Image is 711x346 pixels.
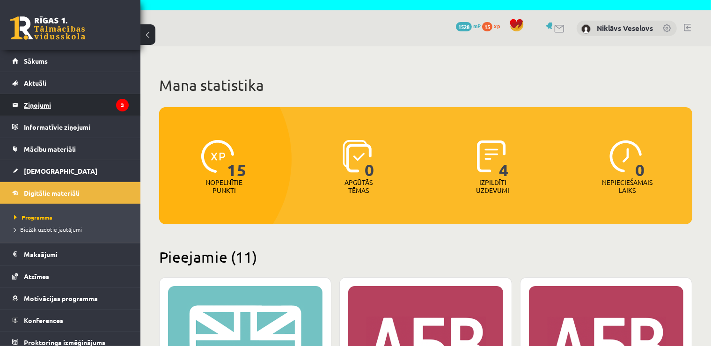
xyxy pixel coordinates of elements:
span: mP [473,22,481,29]
span: Programma [14,213,52,221]
p: Nopelnītie punkti [205,178,242,194]
a: Konferences [12,309,129,331]
span: Sākums [24,57,48,65]
span: Atzīmes [24,272,49,280]
span: [DEMOGRAPHIC_DATA] [24,167,97,175]
span: 0 [365,140,374,178]
h2: Pieejamie (11) [159,248,692,266]
span: Digitālie materiāli [24,189,80,197]
a: Ziņojumi3 [12,94,129,116]
a: 1528 mP [456,22,481,29]
a: Biežāk uzdotie jautājumi [14,225,131,234]
span: 1528 [456,22,472,31]
span: xp [494,22,500,29]
legend: Maksājumi [24,243,129,265]
img: Niklāvs Veselovs [581,24,591,34]
p: Apgūtās tēmas [340,178,377,194]
span: 4 [499,140,509,178]
a: Informatīvie ziņojumi [12,116,129,138]
a: Rīgas 1. Tālmācības vidusskola [10,16,85,40]
legend: Informatīvie ziņojumi [24,116,129,138]
a: Programma [14,213,131,221]
img: icon-learned-topics-4a711ccc23c960034f471b6e78daf4a3bad4a20eaf4de84257b87e66633f6470.svg [343,140,372,173]
span: Mācību materiāli [24,145,76,153]
img: icon-completed-tasks-ad58ae20a441b2904462921112bc710f1caf180af7a3daa7317a5a94f2d26646.svg [477,140,506,173]
a: Aktuāli [12,72,129,94]
legend: Ziņojumi [24,94,129,116]
a: [DEMOGRAPHIC_DATA] [12,160,129,182]
span: 15 [482,22,492,31]
span: Motivācijas programma [24,294,98,302]
span: 0 [635,140,645,178]
h1: Mana statistika [159,76,692,95]
p: Izpildīti uzdevumi [475,178,511,194]
a: Digitālie materiāli [12,182,129,204]
a: Motivācijas programma [12,287,129,309]
a: Sākums [12,50,129,72]
a: Mācību materiāli [12,138,129,160]
span: Aktuāli [24,79,46,87]
i: 3 [116,99,129,111]
span: Biežāk uzdotie jautājumi [14,226,82,233]
img: icon-clock-7be60019b62300814b6bd22b8e044499b485619524d84068768e800edab66f18.svg [609,140,642,173]
span: Konferences [24,316,63,324]
p: Nepieciešamais laiks [602,178,652,194]
img: icon-xp-0682a9bc20223a9ccc6f5883a126b849a74cddfe5390d2b41b4391c66f2066e7.svg [201,140,234,173]
a: Niklāvs Veselovs [597,23,653,33]
a: Atzīmes [12,265,129,287]
span: 15 [227,140,247,178]
a: Maksājumi [12,243,129,265]
a: 15 xp [482,22,505,29]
